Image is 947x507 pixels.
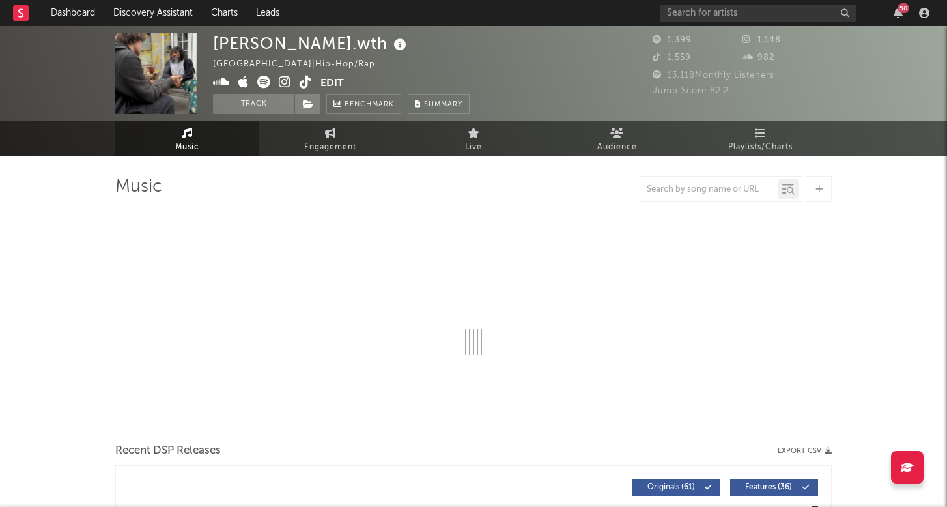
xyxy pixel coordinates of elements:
input: Search by song name or URL [640,184,778,195]
button: Export CSV [778,447,832,455]
button: Features(36) [730,479,818,496]
span: Benchmark [345,97,394,113]
a: Audience [545,121,688,156]
button: Summary [408,94,470,114]
span: 1,559 [653,53,691,62]
span: Playlists/Charts [728,139,793,155]
a: Benchmark [326,94,401,114]
button: 50 [894,8,903,18]
a: Playlists/Charts [688,121,832,156]
span: Jump Score: 82.2 [653,87,729,95]
span: Audience [597,139,637,155]
span: 1,399 [653,36,692,44]
span: Originals ( 61 ) [641,484,701,491]
button: Track [213,94,294,114]
span: 982 [742,53,774,62]
span: 1,148 [742,36,781,44]
a: Engagement [259,121,402,156]
span: Music [175,139,199,155]
a: Music [115,121,259,156]
div: [GEOGRAPHIC_DATA] | Hip-Hop/Rap [213,57,390,72]
button: Originals(61) [632,479,720,496]
div: 50 [898,3,909,13]
span: Features ( 36 ) [739,484,799,491]
span: Recent DSP Releases [115,443,221,459]
span: Live [465,139,482,155]
button: Edit [320,76,344,92]
input: Search for artists [660,5,856,22]
span: 13,118 Monthly Listeners [653,71,774,80]
span: Engagement [304,139,356,155]
div: [PERSON_NAME].wth [213,33,410,54]
a: Live [402,121,545,156]
span: Summary [424,101,462,108]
